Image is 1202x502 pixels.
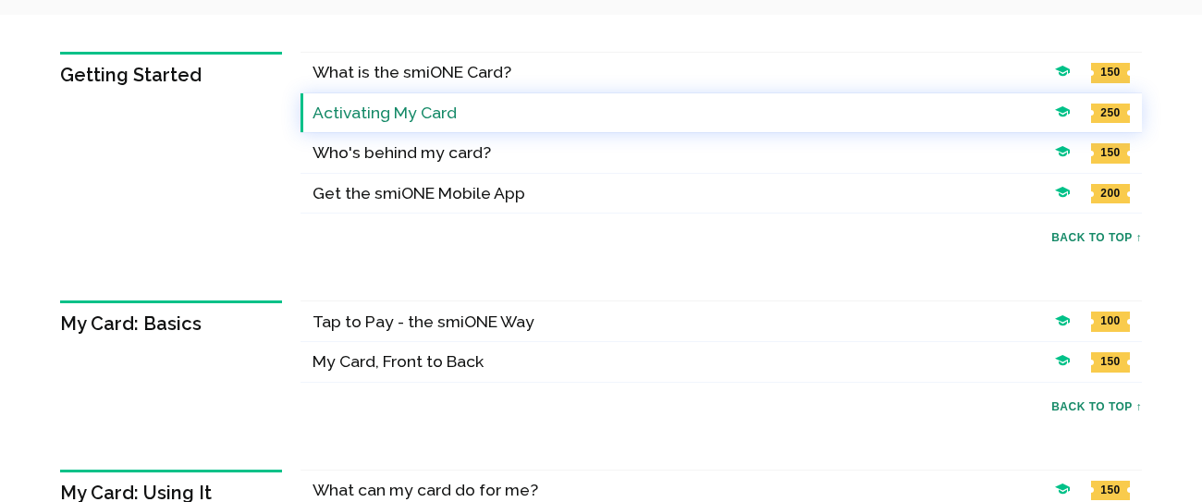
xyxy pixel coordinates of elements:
h4: Activating My Card [313,103,1046,123]
span: 150 [1091,352,1130,373]
a: My Card, Front to Back✍150 [300,342,1142,382]
b: ↑ [1136,231,1143,244]
span: 150 [1091,63,1130,83]
button: Back to top ↑ [1051,400,1142,413]
h4: Tap to Pay - the smiONE Way [313,312,1046,332]
h4: My Card, Front to Back [313,351,1046,372]
b: ✍ [1055,144,1070,160]
h3: Getting Started [60,52,282,95]
a: Who's behind my card?✍150 [300,133,1142,173]
h3: My Card: Basics [60,300,282,344]
b: ✍ [1055,104,1070,120]
b: ✍ [1055,185,1070,201]
a: Get the smiONE Mobile App✍200 [300,174,1142,214]
b: ✍ [1055,353,1070,369]
b: ✍ [1055,482,1070,497]
b: ↑ [1136,400,1143,413]
h4: What can my card do for me? [313,480,1046,500]
a: Tap to Pay - the smiONE Way✍100 [300,301,1142,341]
span: 200 [1091,184,1130,204]
a: Activating My Card✍250 [300,93,1142,133]
h4: Get the smiONE Mobile App [313,183,1046,203]
button: Back to top ↑ [1051,231,1142,244]
b: ✍ [1055,64,1070,80]
span: 150 [1091,143,1130,164]
span: 150 [1091,481,1130,501]
span: 100 [1091,312,1130,332]
a: What is the smiONE Card?✍150 [300,53,1142,92]
span: 250 [1091,104,1130,124]
h4: Who's behind my card? [313,142,1046,163]
h4: What is the smiONE Card? [313,62,1046,82]
b: ✍ [1055,313,1070,329]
